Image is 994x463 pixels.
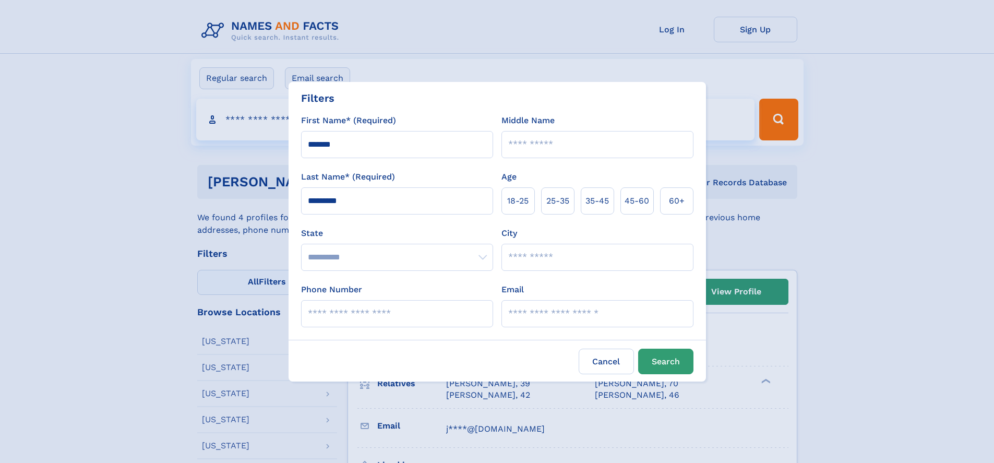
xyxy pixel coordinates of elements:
[501,227,517,240] label: City
[501,114,555,127] label: Middle Name
[301,171,395,183] label: Last Name* (Required)
[638,349,693,374] button: Search
[546,195,569,207] span: 25‑35
[301,114,396,127] label: First Name* (Required)
[507,195,529,207] span: 18‑25
[301,227,493,240] label: State
[669,195,685,207] span: 60+
[501,171,517,183] label: Age
[585,195,609,207] span: 35‑45
[501,283,524,296] label: Email
[301,283,362,296] label: Phone Number
[579,349,634,374] label: Cancel
[301,90,334,106] div: Filters
[625,195,649,207] span: 45‑60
